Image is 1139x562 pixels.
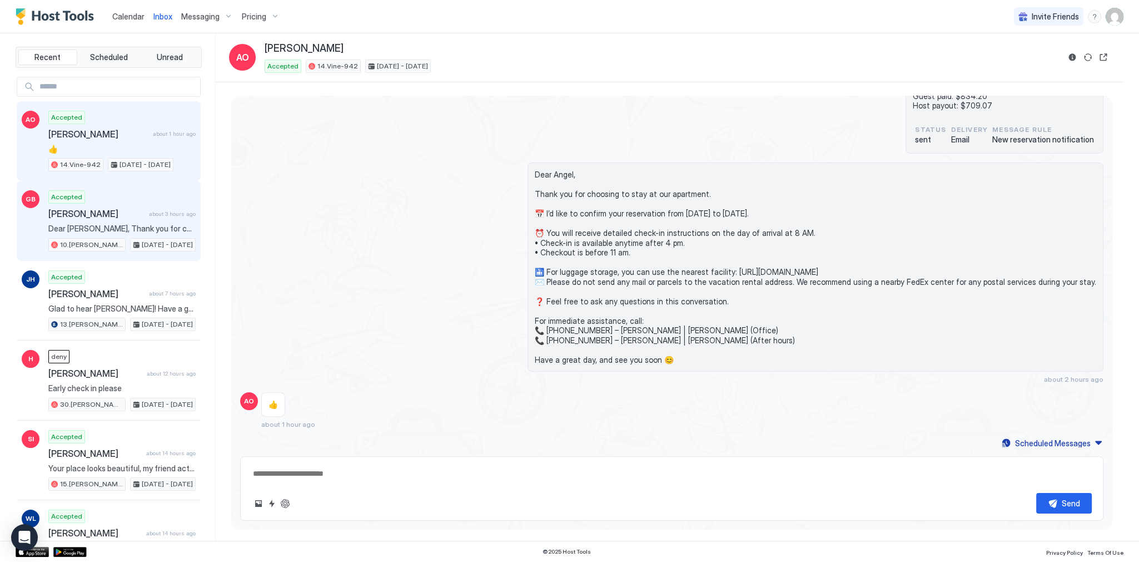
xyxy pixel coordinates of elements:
span: about 1 hour ago [153,130,196,137]
a: Host Tools Logo [16,8,99,25]
span: about 14 hours ago [146,530,196,537]
div: Send [1062,497,1080,509]
button: Scheduled [79,50,138,65]
span: [PERSON_NAME] [48,448,142,459]
button: Recent [18,50,77,65]
span: 14.Vine-942 [317,61,358,71]
span: [DATE] - [DATE] [142,400,193,410]
a: Inbox [153,11,172,22]
span: AO [26,115,36,125]
button: ChatGPT Auto Reply [278,497,292,510]
span: 15.[PERSON_NAME]-120-OLD [60,479,123,489]
a: App Store [16,547,49,557]
button: Send [1036,493,1092,514]
div: Open Intercom Messenger [11,524,38,551]
span: Accepted [267,61,299,71]
span: Privacy Policy [1046,549,1083,556]
span: JH [26,274,35,284]
span: Messaging [181,12,220,22]
span: Message Rule [992,125,1094,135]
span: Delivery [951,125,988,135]
span: Pricing [242,12,266,22]
span: Dear Angel, Thank you for choosing to stay at our apartment. 📅 I’d like to confirm your reservati... [535,170,1096,364]
span: Dear [PERSON_NAME], Thank you for choosing to stay at our apartment. 📅 I’d like to confirm your r... [48,224,196,234]
span: about 7 hours ago [149,290,196,297]
span: [DATE] - [DATE] [142,319,193,329]
span: Scheduled [90,52,128,62]
span: [DATE] - [DATE] [142,479,193,489]
span: 👍 [268,400,278,410]
span: © 2025 Host Tools [543,548,591,555]
span: Early check in please [48,383,196,393]
span: Calendar [112,12,145,21]
a: Privacy Policy [1046,546,1083,558]
button: Quick reply [265,497,278,510]
span: Accepted [51,192,82,202]
span: Invite Friends [1032,12,1079,22]
span: Inbox [153,12,172,21]
span: about 1 hour ago [261,420,315,428]
span: Accepted [51,112,82,122]
input: Input Field [35,77,200,96]
span: 13.[PERSON_NAME]-422 [60,319,123,329]
span: Recent [34,52,61,62]
span: [PERSON_NAME] [48,208,145,219]
span: Email [951,135,988,145]
span: 10.[PERSON_NAME]-203 [60,240,123,250]
span: [DATE] - [DATE] [142,240,193,250]
span: GB [26,194,36,204]
div: tab-group [16,47,202,68]
span: Accepted [51,511,82,521]
span: [PERSON_NAME] [265,42,344,55]
span: H [28,354,33,364]
span: about 14 hours ago [146,450,196,457]
span: New reservation notification [992,135,1094,145]
button: Scheduled Messages [1000,436,1103,451]
button: Sync reservation [1081,51,1095,64]
a: Calendar [112,11,145,22]
span: [DATE] - [DATE] [377,61,428,71]
div: menu [1088,10,1101,23]
span: AO [236,51,249,64]
span: Your place looks beautiful, my friend actually lives in that building so it’s perfect. [48,464,196,474]
a: Google Play Store [53,547,87,557]
button: Unread [140,50,199,65]
span: about 2 hours ago [1044,375,1103,383]
span: [DATE] - [DATE] [120,160,171,170]
span: Terms Of Use [1087,549,1123,556]
button: Open reservation [1097,51,1110,64]
button: Upload image [252,497,265,510]
div: User profile [1106,8,1123,26]
span: SI [28,434,34,444]
span: Accepted [51,272,82,282]
span: [PERSON_NAME] [48,288,145,299]
span: sent [915,135,946,145]
span: [PERSON_NAME] [48,368,142,379]
span: Glad to hear [PERSON_NAME]! Have a good night! [48,304,196,314]
span: status [915,125,946,135]
span: [PERSON_NAME] [48,129,148,140]
span: 30.[PERSON_NAME]-510 [60,400,123,410]
span: deny [51,352,67,362]
div: Scheduled Messages [1015,437,1091,449]
span: Accepted [51,432,82,442]
span: about 12 hours ago [147,370,196,377]
span: 14.Vine-942 [60,160,101,170]
a: Terms Of Use [1087,546,1123,558]
span: about 3 hours ago [149,210,196,218]
span: Unread [157,52,183,62]
button: Reservation information [1066,51,1079,64]
span: AO [244,396,254,406]
span: [PERSON_NAME] [48,528,142,539]
span: WL [26,514,36,524]
span: 👍 [48,144,196,154]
